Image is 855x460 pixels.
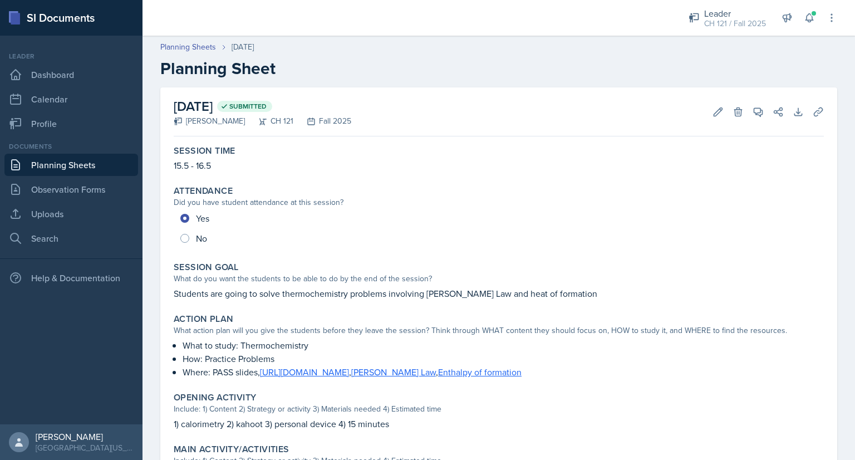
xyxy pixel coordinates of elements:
[174,403,824,415] div: Include: 1) Content 2) Strategy or activity 3) Materials needed 4) Estimated time
[260,366,349,378] a: [URL][DOMAIN_NAME]
[4,141,138,151] div: Documents
[4,51,138,61] div: Leader
[4,112,138,135] a: Profile
[232,41,254,53] div: [DATE]
[174,185,233,197] label: Attendance
[351,366,436,378] a: [PERSON_NAME] Law
[4,178,138,200] a: Observation Forms
[4,88,138,110] a: Calendar
[174,314,233,325] label: Action Plan
[4,63,138,86] a: Dashboard
[4,203,138,225] a: Uploads
[293,115,351,127] div: Fall 2025
[704,7,766,20] div: Leader
[174,145,235,156] label: Session Time
[174,392,256,403] label: Opening Activity
[160,41,216,53] a: Planning Sheets
[183,339,824,352] p: What to study: Thermochemistry
[174,115,245,127] div: [PERSON_NAME]
[174,96,351,116] h2: [DATE]
[4,227,138,249] a: Search
[183,365,824,379] p: Where: PASS slides, , ,
[174,444,289,455] label: Main Activity/Activities
[174,417,824,430] p: 1) calorimetry 2) kahoot 3) personal device 4) 15 minutes
[174,197,824,208] div: Did you have student attendance at this session?
[174,273,824,285] div: What do you want the students to be able to do by the end of the session?
[438,366,522,378] a: Enthalpy of formation
[4,267,138,289] div: Help & Documentation
[174,287,824,300] p: Students are going to solve thermochemistry problems involving [PERSON_NAME] Law and heat of form...
[4,154,138,176] a: Planning Sheets
[174,159,824,172] p: 15.5 - 16.5
[174,325,824,336] div: What action plan will you give the students before they leave the session? Think through WHAT con...
[245,115,293,127] div: CH 121
[183,352,824,365] p: How: Practice Problems
[174,262,239,273] label: Session Goal
[704,18,766,30] div: CH 121 / Fall 2025
[36,442,134,453] div: [GEOGRAPHIC_DATA][US_STATE] in [GEOGRAPHIC_DATA]
[229,102,267,111] span: Submitted
[160,58,837,79] h2: Planning Sheet
[36,431,134,442] div: [PERSON_NAME]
